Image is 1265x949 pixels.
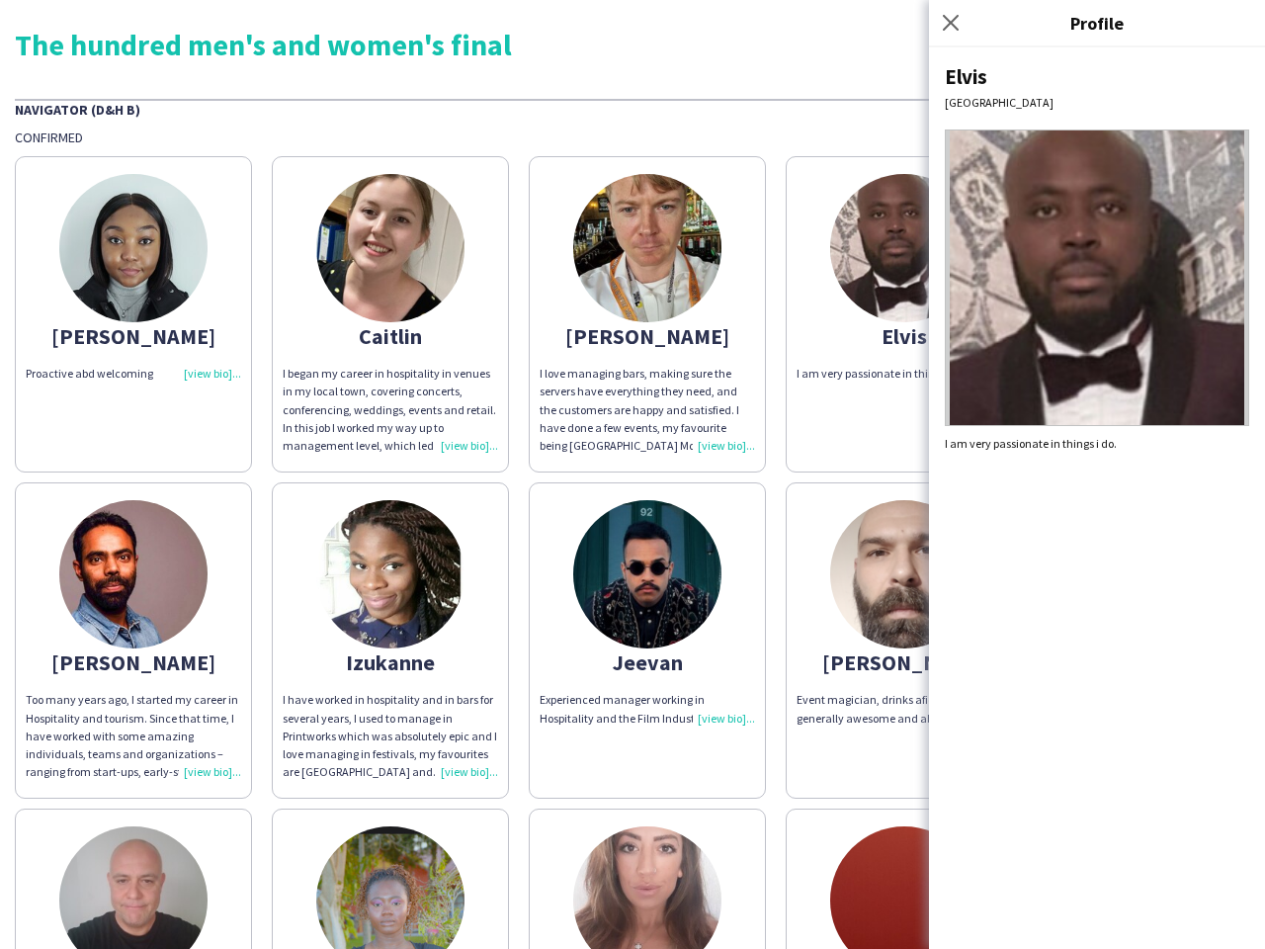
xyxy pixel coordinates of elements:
[316,500,464,648] img: thumb-6550d27846591.jpg
[59,174,208,322] img: thumb-66f41970e6c8d.jpg
[283,365,498,455] div: I began my career in hospitality in venues in my local town, covering concerts, conferencing, wed...
[797,327,1012,345] div: Elvis
[283,327,498,345] div: Caitlin
[15,30,1250,59] div: The hundred men's and women's final
[15,99,1250,119] div: Navigator (D&H B)
[945,63,1249,90] div: Elvis
[929,10,1265,36] h3: Profile
[540,327,755,345] div: [PERSON_NAME]
[797,653,1012,671] div: [PERSON_NAME]
[573,174,721,322] img: thumb-665727b6b3539.jpg
[830,500,978,648] img: thumb-681cae6d16f44.png
[59,500,208,648] img: thumb-62b9a8ebb0c56.jpg
[797,365,1012,383] div: I am very passionate in things i do.
[316,174,464,322] img: thumb-65fe883935352.jpeg
[283,691,498,781] div: I have worked in hospitality and in bars for several years, I used to manage in Printworks which ...
[15,129,1250,146] div: Confirmed
[26,327,241,345] div: [PERSON_NAME]
[26,653,241,671] div: [PERSON_NAME]
[540,653,755,671] div: Jeevan
[945,129,1249,426] img: Crew avatar or photo
[26,691,241,781] div: Too many years ago, I started my career in Hospitality and tourism. Since that time, I have worke...
[830,174,978,322] img: thumb-6601784475934.jpeg
[573,500,721,648] img: thumb-68a62f6607af0.jpeg
[945,95,1249,110] div: [GEOGRAPHIC_DATA]
[540,365,755,455] div: I love managing bars, making sure the servers have everything they need, and the customers are ha...
[26,365,241,383] div: Proactive abd welcoming
[945,436,1249,451] div: I am very passionate in things i do.
[540,691,755,727] div: Experienced manager working in Hospitality and the Film Industry.
[797,691,1012,727] div: Event magician, drinks aficionado, generally awesome and above all, modest!
[283,653,498,671] div: Izukanne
